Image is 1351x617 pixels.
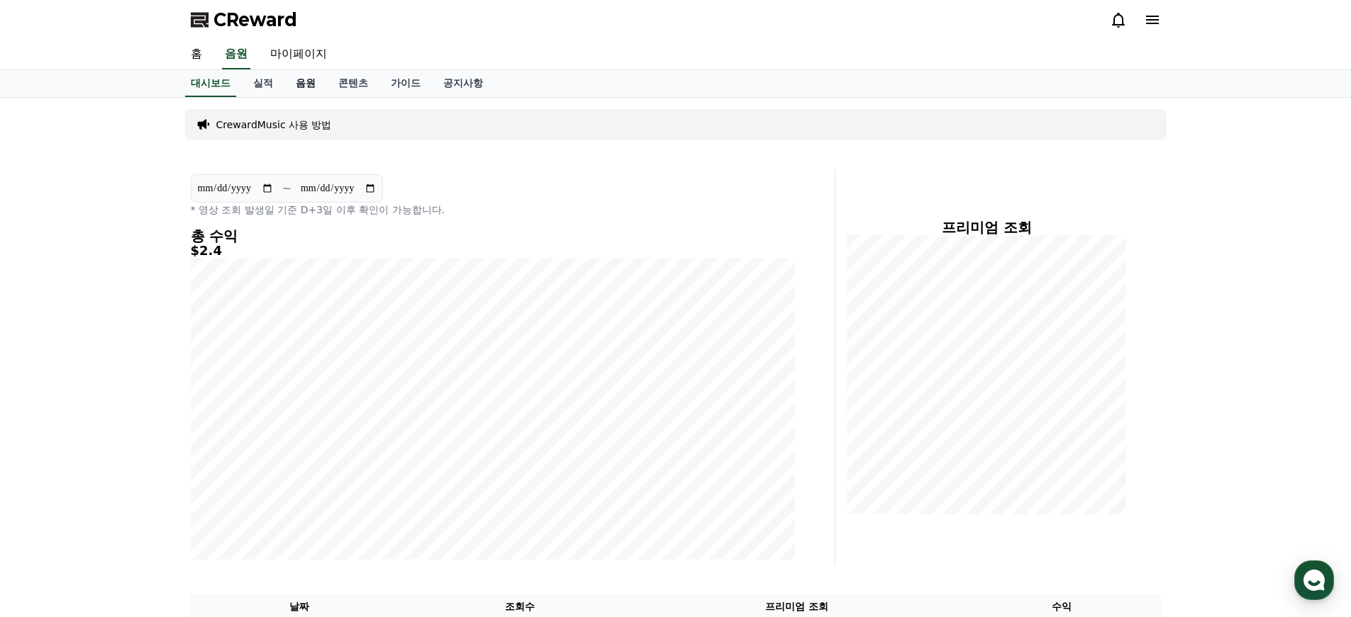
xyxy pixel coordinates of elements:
[222,40,250,69] a: 음원
[432,70,494,97] a: 공지사항
[183,449,272,485] a: 설정
[327,70,379,97] a: 콘텐츠
[216,118,332,132] a: CrewardMusic 사용 방법
[185,70,236,97] a: 대시보드
[282,180,291,197] p: ~
[191,228,795,244] h4: 총 수익
[130,471,147,482] span: 대화
[4,449,94,485] a: 홈
[259,40,338,69] a: 마이페이지
[213,9,297,31] span: CReward
[191,9,297,31] a: CReward
[219,470,236,482] span: 설정
[45,470,53,482] span: 홈
[847,220,1127,235] h4: 프리미엄 조회
[191,244,795,258] h5: $2.4
[191,203,795,217] p: * 영상 조회 발생일 기준 D+3일 이후 확인이 가능합니다.
[284,70,327,97] a: 음원
[379,70,432,97] a: 가이드
[94,449,183,485] a: 대화
[179,40,213,69] a: 홈
[242,70,284,97] a: 실적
